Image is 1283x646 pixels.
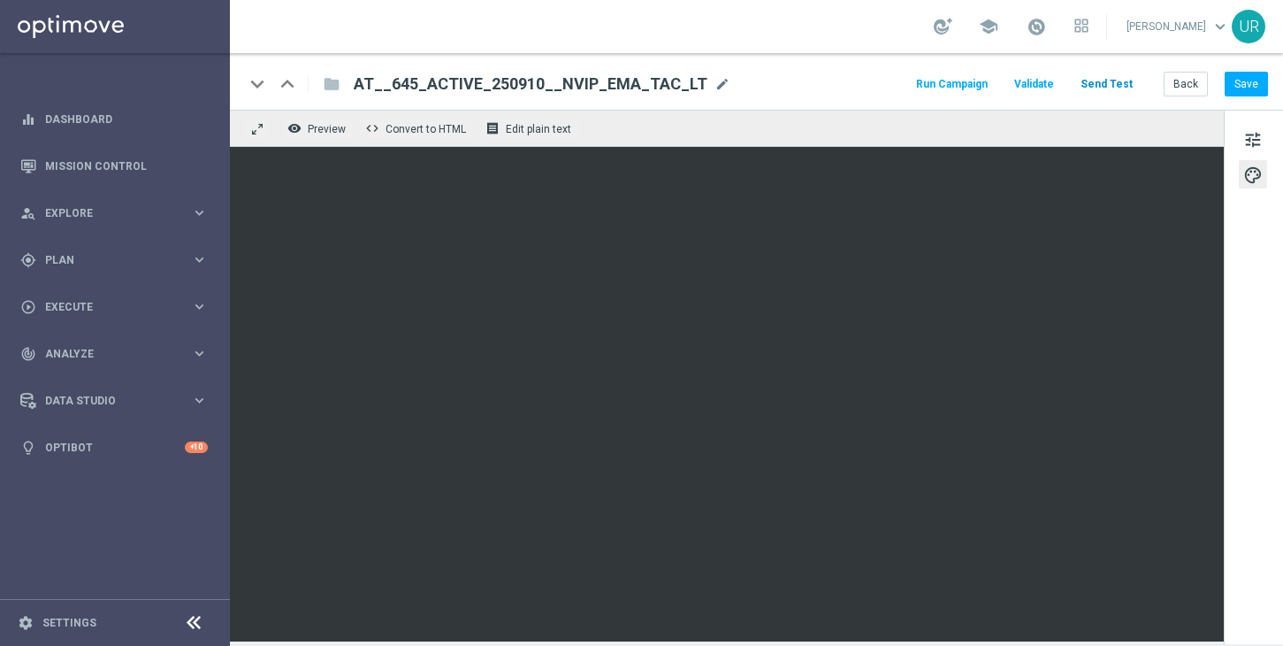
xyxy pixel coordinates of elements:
i: lightbulb [20,440,36,456]
i: track_changes [20,346,36,362]
button: Send Test [1078,73,1135,96]
a: Optibot [45,424,185,471]
i: keyboard_arrow_right [191,298,208,315]
div: Plan [20,252,191,268]
button: person_search Explore keyboard_arrow_right [19,206,209,220]
span: school [979,17,998,36]
button: Save [1225,72,1268,96]
a: Settings [42,618,96,628]
div: Mission Control [20,142,208,189]
span: Convert to HTML [386,123,466,135]
span: tune [1243,128,1263,151]
button: palette [1239,160,1267,188]
button: gps_fixed Plan keyboard_arrow_right [19,253,209,267]
div: Dashboard [20,96,208,142]
button: Data Studio keyboard_arrow_right [19,394,209,408]
span: Execute [45,302,191,312]
span: palette [1243,164,1263,187]
button: track_changes Analyze keyboard_arrow_right [19,347,209,361]
span: code [365,121,379,135]
span: Analyze [45,349,191,359]
button: remove_red_eye Preview [283,117,354,140]
div: Data Studio [20,393,191,409]
button: play_circle_outline Execute keyboard_arrow_right [19,300,209,314]
i: keyboard_arrow_right [191,345,208,362]
span: Preview [308,123,346,135]
button: receipt Edit plain text [481,117,579,140]
a: Dashboard [45,96,208,142]
button: Run Campaign [913,73,990,96]
i: play_circle_outline [20,299,36,315]
i: settings [18,615,34,631]
button: lightbulb Optibot +10 [19,441,209,455]
button: Back [1164,72,1208,96]
div: Analyze [20,346,191,362]
span: Edit plain text [506,123,571,135]
span: Data Studio [45,396,191,406]
span: Validate [1014,78,1054,90]
i: keyboard_arrow_right [191,392,208,409]
i: gps_fixed [20,252,36,268]
i: person_search [20,205,36,221]
div: +10 [185,442,208,453]
i: remove_red_eye [287,121,302,135]
button: Validate [1012,73,1057,96]
button: Mission Control [19,159,209,173]
a: Mission Control [45,142,208,189]
span: Explore [45,208,191,219]
div: Optibot [20,424,208,471]
button: tune [1239,125,1267,153]
i: keyboard_arrow_right [191,251,208,268]
button: code Convert to HTML [361,117,474,140]
div: UR [1232,10,1265,43]
i: equalizer [20,112,36,127]
button: equalizer Dashboard [19,112,209,127]
span: mode_edit [714,76,730,92]
div: Explore [20,205,191,221]
i: receipt [485,121,500,135]
span: keyboard_arrow_down [1210,17,1230,36]
i: keyboard_arrow_right [191,204,208,221]
div: Execute [20,299,191,315]
a: [PERSON_NAME]keyboard_arrow_down [1125,13,1232,40]
span: Plan [45,255,191,265]
span: AT__645_ACTIVE_250910__NVIP_EMA_TAC_LT [354,73,707,95]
